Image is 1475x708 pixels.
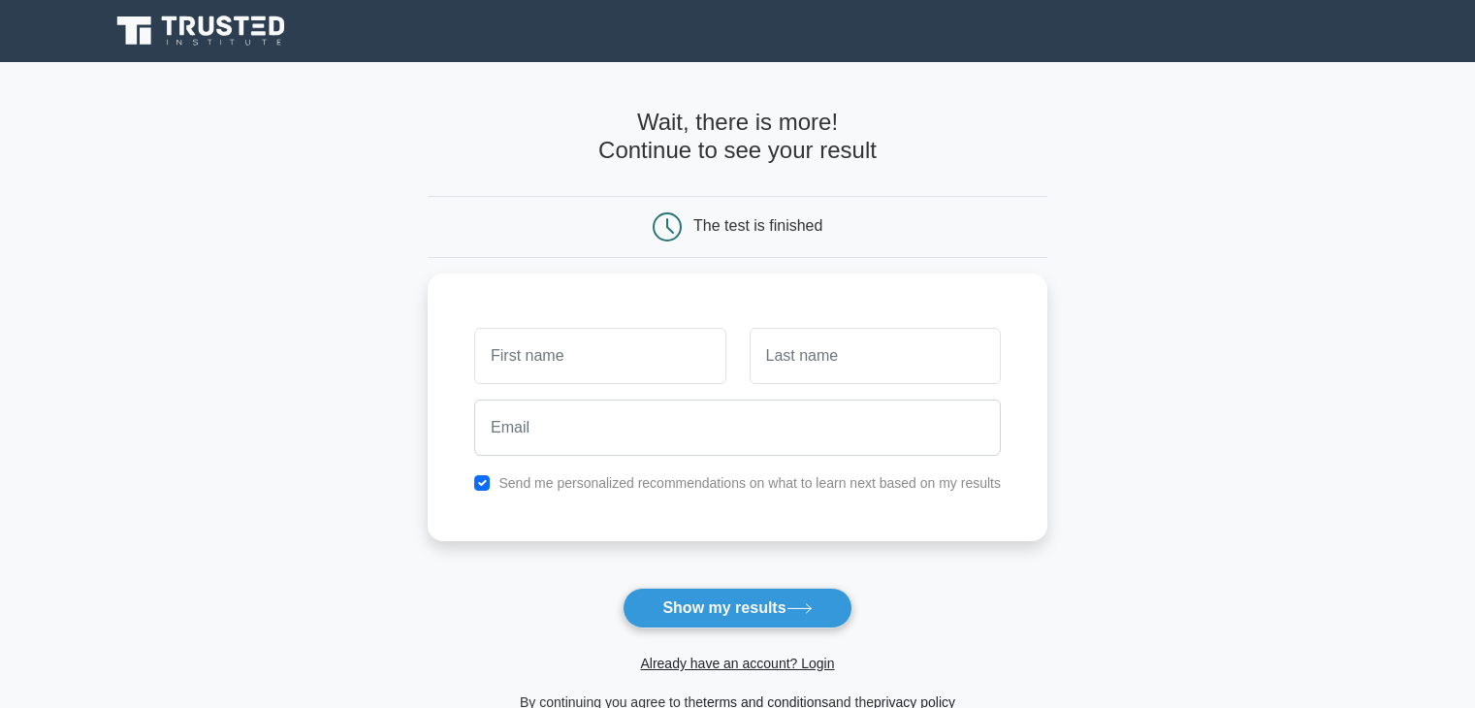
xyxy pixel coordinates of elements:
[498,475,1001,491] label: Send me personalized recommendations on what to learn next based on my results
[693,217,822,234] div: The test is finished
[428,109,1047,165] h4: Wait, there is more! Continue to see your result
[750,328,1001,384] input: Last name
[640,656,834,671] a: Already have an account? Login
[474,328,725,384] input: First name
[474,400,1001,456] input: Email
[623,588,851,628] button: Show my results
